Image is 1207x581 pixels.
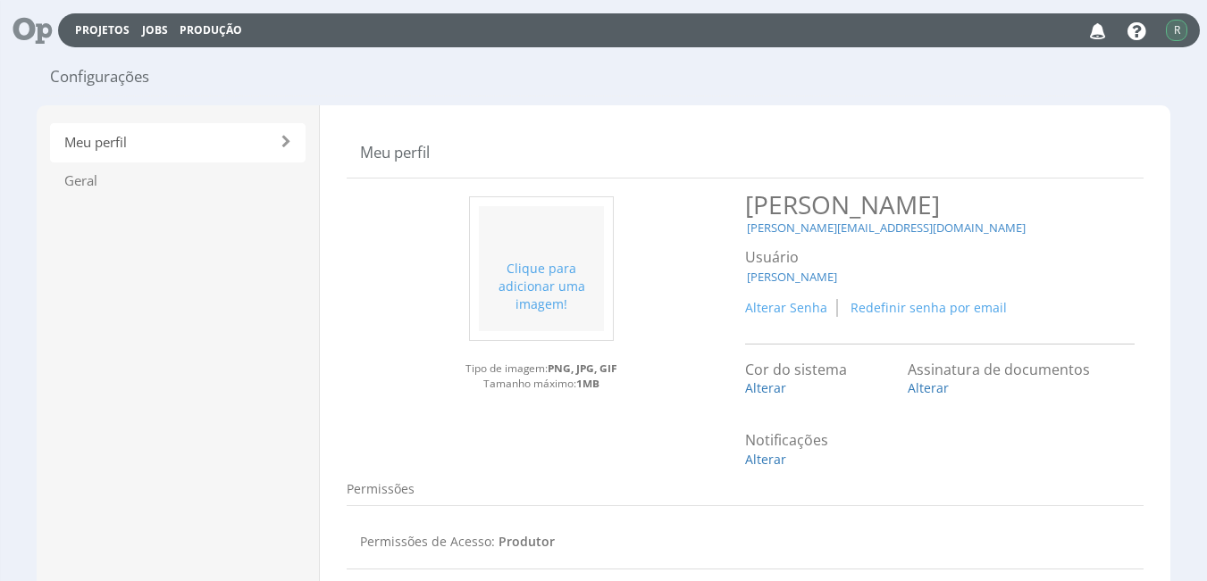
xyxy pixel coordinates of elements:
li: Meu perfil [360,142,430,163]
a: Projetos [75,22,130,37]
h2: Assinatura de documentos [908,362,1121,378]
span: Produtor [499,533,555,550]
div: R [1166,20,1187,41]
a: Produção [180,22,242,37]
span: Clique para adicionar uma imagem! [499,260,585,312]
span: Permissões de Acesso: [360,533,495,550]
h2: Cor do sistema [745,362,894,378]
span: [PERSON_NAME][EMAIL_ADDRESS][DOMAIN_NAME] [745,220,1027,236]
li: Permissões [347,480,415,498]
button: Projetos [70,21,135,38]
span: [PERSON_NAME] [745,187,940,221]
span: Meu perfil [50,123,306,162]
h2: Usuário [745,250,1126,266]
small: Tipo de imagem: Tamanho máximo: [347,345,736,391]
b: PNG, JPG, GIF [548,361,617,375]
a: Alterar [745,379,786,396]
a: Jobs [142,22,168,37]
a: Alterar [745,451,786,468]
b: 1MB [576,376,599,390]
span: Alterar Senha [745,299,827,316]
button: Produção [174,21,247,38]
button: R [1165,19,1188,42]
a: Redefinir senha por email [851,299,1007,317]
span: Configurações [50,66,149,87]
span: [PERSON_NAME] [745,269,839,285]
a: Alterar [908,379,949,396]
h2: Notificações [745,433,926,449]
span: Geral [50,162,306,200]
button: Jobs [137,21,173,38]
